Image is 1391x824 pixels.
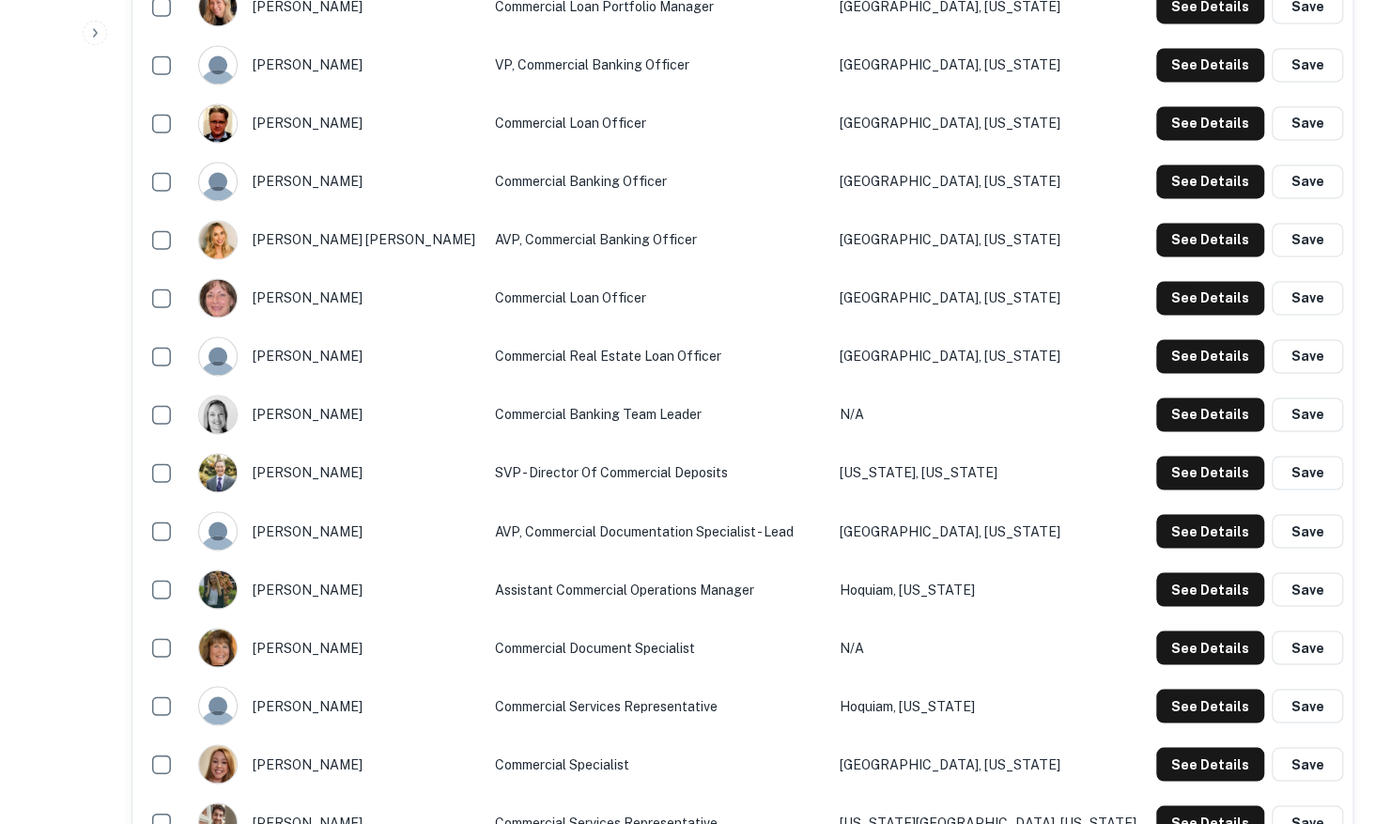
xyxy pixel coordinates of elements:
div: [PERSON_NAME] [198,45,476,85]
button: Save [1272,689,1343,723]
td: VP, Commercial Banking Officer [486,36,830,94]
img: 9c8pery4andzj6ohjkjp54ma2 [199,512,237,550]
button: See Details [1156,48,1264,82]
button: See Details [1156,223,1264,257]
div: [PERSON_NAME] [198,103,476,143]
div: [PERSON_NAME] [198,744,476,784]
td: [GEOGRAPHIC_DATA], [US_STATE] [830,502,1147,560]
img: 1727891909406 [199,629,237,666]
button: Save [1272,281,1343,315]
img: 1557331387213 [199,570,237,608]
td: [GEOGRAPHIC_DATA], [US_STATE] [830,152,1147,210]
button: See Details [1156,689,1264,723]
td: N/A [830,618,1147,676]
button: See Details [1156,747,1264,781]
td: N/A [830,385,1147,443]
div: [PERSON_NAME] [198,395,476,434]
td: [GEOGRAPHIC_DATA], [US_STATE] [830,94,1147,152]
div: [PERSON_NAME] [198,511,476,551]
button: See Details [1156,630,1264,664]
button: See Details [1156,281,1264,315]
div: [PERSON_NAME] [198,628,476,667]
img: 1517573296209 [199,279,237,317]
button: See Details [1156,514,1264,548]
td: Hoquiam, [US_STATE] [830,676,1147,735]
td: Commercial Banking Team Leader [486,385,830,443]
img: 9c8pery4andzj6ohjkjp54ma2 [199,337,237,375]
button: Save [1272,747,1343,781]
img: 1668201219068 [199,745,237,783]
div: [PERSON_NAME] [198,336,476,376]
td: Commercial Services Representative [486,676,830,735]
td: AVP, Commercial Banking Officer [486,210,830,269]
img: 9c8pery4andzj6ohjkjp54ma2 [199,687,237,724]
button: Save [1272,339,1343,373]
td: [GEOGRAPHIC_DATA], [US_STATE] [830,735,1147,793]
button: See Details [1156,456,1264,490]
button: Save [1272,630,1343,664]
div: [PERSON_NAME] [198,453,476,492]
button: Save [1272,164,1343,198]
div: [PERSON_NAME] [198,569,476,609]
td: [US_STATE], [US_STATE] [830,443,1147,502]
img: 1604516103413 [199,396,237,433]
button: See Details [1156,397,1264,431]
img: 9c8pery4andzj6ohjkjp54ma2 [199,46,237,84]
td: [GEOGRAPHIC_DATA], [US_STATE] [830,269,1147,327]
div: [PERSON_NAME] [PERSON_NAME] [198,220,476,259]
div: [PERSON_NAME] [198,686,476,725]
td: [GEOGRAPHIC_DATA], [US_STATE] [830,36,1147,94]
button: Save [1272,456,1343,490]
img: 1626326285690 [199,104,237,142]
button: See Details [1156,339,1264,373]
button: See Details [1156,106,1264,140]
td: Commercial Document Specialist [486,618,830,676]
td: [GEOGRAPHIC_DATA], [US_STATE] [830,327,1147,385]
td: Commercial Real Estate Loan Officer [486,327,830,385]
iframe: Chat Widget [1297,674,1391,764]
button: See Details [1156,164,1264,198]
div: [PERSON_NAME] [198,162,476,201]
button: See Details [1156,572,1264,606]
td: Commercial Banking Officer [486,152,830,210]
img: 1707939129622 [199,454,237,491]
td: Assistant Commercial Operations Manager [486,560,830,618]
button: Save [1272,514,1343,548]
td: SVP - Director of Commercial Deposits [486,443,830,502]
button: Save [1272,572,1343,606]
img: 1727460836826 [199,221,237,258]
button: Save [1272,223,1343,257]
img: 9c8pery4andzj6ohjkjp54ma2 [199,163,237,200]
td: Hoquiam, [US_STATE] [830,560,1147,618]
button: Save [1272,106,1343,140]
div: [PERSON_NAME] [198,278,476,318]
button: Save [1272,48,1343,82]
td: [GEOGRAPHIC_DATA], [US_STATE] [830,210,1147,269]
td: AVP, Commercial Documentation Specialist - Lead [486,502,830,560]
button: Save [1272,397,1343,431]
td: Commercial Loan Officer [486,94,830,152]
td: Commercial Specialist [486,735,830,793]
td: Commercial Loan Officer [486,269,830,327]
